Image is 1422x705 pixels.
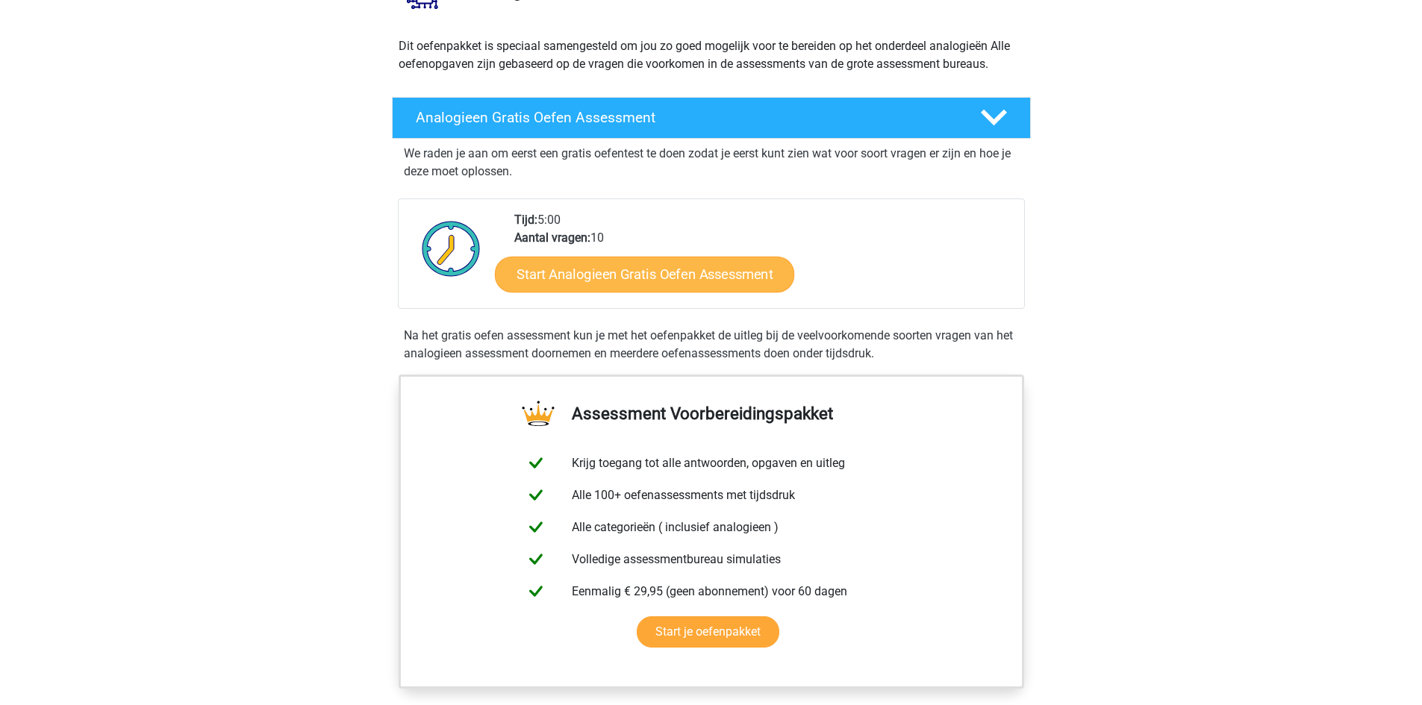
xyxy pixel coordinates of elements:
[495,256,794,292] a: Start Analogieen Gratis Oefen Assessment
[398,327,1025,363] div: Na het gratis oefen assessment kun je met het oefenpakket de uitleg bij de veelvoorkomende soorte...
[514,213,537,227] b: Tijd:
[514,231,590,245] b: Aantal vragen:
[399,37,1024,73] p: Dit oefenpakket is speciaal samengesteld om jou zo goed mogelijk voor te bereiden op het onderdee...
[414,211,489,286] img: Klok
[386,97,1037,139] a: Analogieen Gratis Oefen Assessment
[404,145,1019,181] p: We raden je aan om eerst een gratis oefentest te doen zodat je eerst kunt zien wat voor soort vra...
[637,616,779,648] a: Start je oefenpakket
[416,109,956,126] h4: Analogieen Gratis Oefen Assessment
[503,211,1023,308] div: 5:00 10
